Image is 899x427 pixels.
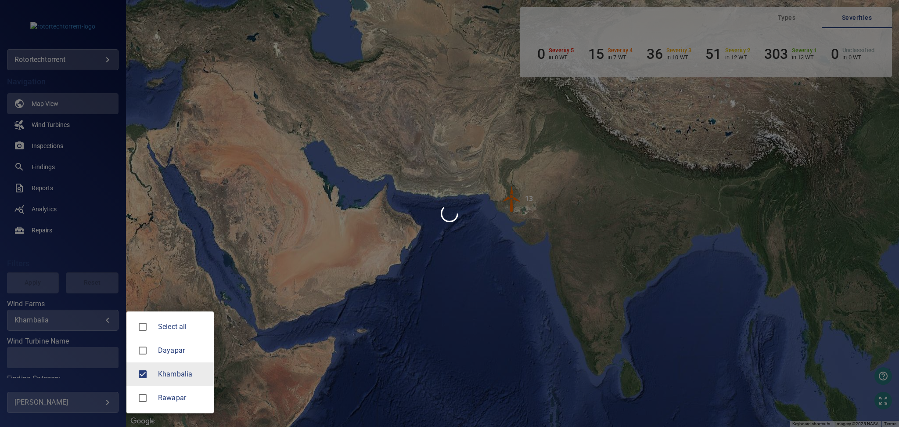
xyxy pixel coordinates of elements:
span: Dayapar [133,341,152,360]
span: Khambalia [158,369,207,380]
div: Wind Farms Khambalia [158,369,207,380]
span: Khambalia [133,365,152,384]
div: Wind Farms Rawapar [158,393,207,403]
span: Rawapar [158,393,207,403]
div: Wind Farms Dayapar [158,345,207,356]
span: Rawapar [133,389,152,407]
span: Dayapar [158,345,207,356]
ul: Khambalia [126,311,214,413]
span: Select all [158,322,207,332]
